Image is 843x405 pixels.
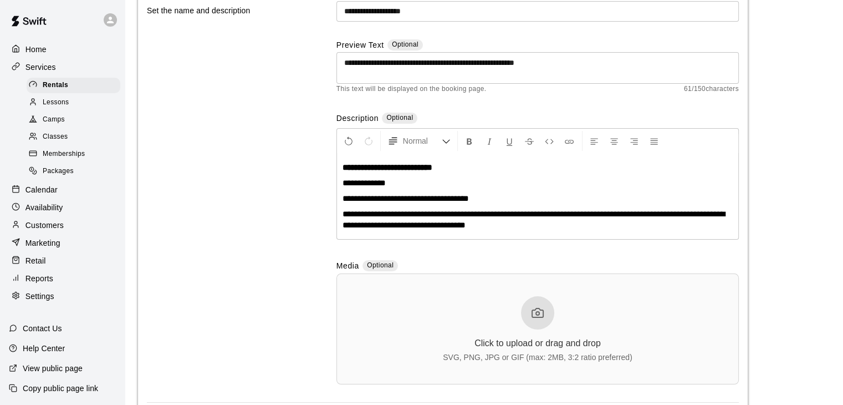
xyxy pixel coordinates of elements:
span: This text will be displayed on the booking page. [336,84,487,95]
span: Camps [43,114,65,125]
div: Rentals [27,78,120,93]
label: Media [336,260,359,273]
span: Packages [43,166,74,177]
button: Insert Code [540,131,559,151]
a: Lessons [27,94,125,111]
button: Redo [359,131,378,151]
p: Reports [25,273,53,284]
p: Help Center [23,343,65,354]
button: Right Align [625,131,643,151]
div: SVG, PNG, JPG or GIF (max: 2MB, 3:2 ratio preferred) [443,353,632,362]
a: Calendar [9,181,116,198]
span: 61 / 150 characters [684,84,739,95]
span: Optional [367,261,394,269]
a: Camps [27,112,125,129]
div: Memberships [27,146,120,162]
button: Center Align [605,131,624,151]
span: Optional [386,114,413,121]
a: Customers [9,217,116,234]
button: Format Italics [480,131,499,151]
p: Settings [25,291,54,302]
p: Marketing [25,237,60,249]
a: Services [9,59,116,75]
span: Rentals [43,80,68,91]
button: Format Strikethrough [520,131,539,151]
p: Availability [25,202,63,213]
span: Memberships [43,149,85,160]
button: Undo [339,131,358,151]
label: Preview Text [336,39,384,52]
p: Set the name and description [147,4,301,18]
a: Reports [9,270,116,287]
a: Home [9,41,116,58]
button: Justify Align [645,131,663,151]
div: Click to upload or drag and drop [474,338,601,348]
a: Packages [27,163,125,180]
p: View public page [23,363,83,374]
p: Home [25,44,47,55]
button: Format Underline [500,131,519,151]
div: Camps [27,112,120,128]
p: Contact Us [23,323,62,334]
p: Customers [25,220,64,231]
button: Left Align [585,131,604,151]
div: Packages [27,164,120,179]
div: Lessons [27,95,120,110]
button: Format Bold [460,131,479,151]
p: Calendar [25,184,58,195]
p: Retail [25,255,46,266]
div: Classes [27,129,120,145]
button: Insert Link [560,131,579,151]
span: Normal [403,135,442,146]
a: Marketing [9,235,116,251]
a: Settings [9,288,116,305]
a: Availability [9,199,116,216]
span: Optional [392,40,418,48]
a: Rentals [27,77,125,94]
a: Classes [27,129,125,146]
span: Lessons [43,97,69,108]
p: Copy public page link [23,383,98,394]
button: Formatting Options [383,131,455,151]
a: Retail [9,252,116,269]
label: Description [336,113,379,125]
a: Memberships [27,146,125,163]
p: Services [25,62,56,73]
span: Classes [43,131,68,143]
